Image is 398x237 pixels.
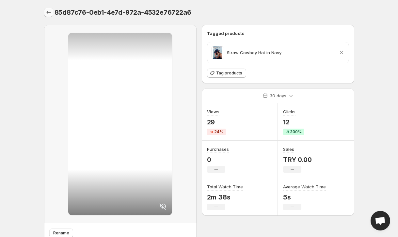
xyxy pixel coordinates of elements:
[207,193,243,201] p: 2m 38s
[207,118,226,126] p: 29
[207,69,246,78] button: Tag products
[207,30,349,37] h6: Tagged products
[270,92,286,99] p: 30 days
[207,146,229,152] h3: Purchases
[207,156,229,164] p: 0
[283,146,294,152] h3: Sales
[283,156,311,164] p: TRY 0.00
[283,118,304,126] p: 12
[216,71,242,76] span: Tag products
[290,129,302,134] span: 300%
[214,129,223,134] span: 24%
[283,108,295,115] h3: Clicks
[283,183,326,190] h3: Average Watch Time
[53,230,69,236] span: Rename
[55,8,191,16] span: 85d87c76-0eb1-4e7d-972a-4532e76722a6
[207,183,243,190] h3: Total Watch Time
[371,211,390,230] a: Open chat
[207,108,219,115] h3: Views
[227,49,281,56] p: Straw Cowboy Hat in Navy
[283,193,326,201] p: 5s
[44,8,53,17] button: Settings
